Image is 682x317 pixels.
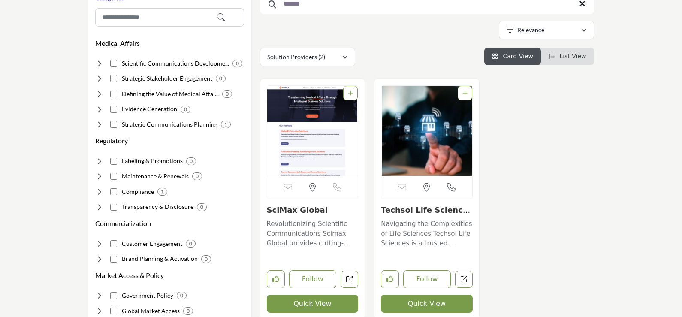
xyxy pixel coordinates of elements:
[197,203,207,211] div: 0 Results For Transparency & Disclosure
[348,90,353,97] a: Add To List
[122,120,217,129] h4: Strategic Communications Planning: Developing publication plans demonstrating product benefits an...
[267,217,359,248] a: Revolutionizing Scientific Communications Scimax Global provides cutting-edge technology solution...
[122,291,173,300] h4: Government Policy: Monitoring and influencing drug-related public policy.
[110,106,117,113] input: Select Evidence Generation checkbox
[462,90,468,97] a: Add To List
[110,240,117,247] input: Select Customer Engagement checkbox
[484,48,541,65] li: Card View
[183,307,193,315] div: 0 Results For Global Market Access
[224,121,227,127] b: 1
[122,105,177,113] h4: Evidence Generation: Research to support clinical and economic value claims.
[267,86,358,176] a: Open Listing in new tab
[381,219,473,248] p: Navigating the Complexities of Life Sciences Techsol Life Sciences is a trusted partner for bioph...
[122,59,229,68] h4: Scientific Communications Development: Creating scientific content showcasing clinical evidence.
[341,271,358,288] a: Open scimax-global in new tab
[222,90,232,98] div: 0 Results For Defining the Value of Medical Affairs
[189,241,192,247] b: 0
[205,256,208,262] b: 0
[196,173,199,179] b: 0
[517,26,544,34] p: Relevance
[110,256,117,263] input: Select Brand Planning & Activation checkbox
[541,48,594,65] li: List View
[381,86,472,176] img: Techsol Life Sciences
[157,188,167,196] div: 1 Results For Compliance
[180,293,183,299] b: 0
[403,270,451,288] button: Follow
[95,38,140,48] button: Medical Affairs
[381,86,472,176] a: Open Listing in new tab
[95,270,164,281] button: Market Access & Policy
[201,255,211,263] div: 0 Results For Brand Planning & Activation
[186,157,196,165] div: 0 Results For Labeling & Promotions
[267,53,325,61] p: Solution Providers (2)
[190,158,193,164] b: 0
[499,21,594,39] button: Relevance
[110,173,117,180] input: Select Maintenance & Renewals checkbox
[381,205,473,215] h3: Techsol Life Sciences
[549,53,586,60] a: View List
[267,219,359,248] p: Revolutionizing Scientific Communications Scimax Global provides cutting-edge technology solution...
[95,136,128,146] button: Regulatory
[110,158,117,165] input: Select Labeling & Promotions checkbox
[110,308,117,314] input: Select Global Market Access checkbox
[559,53,586,60] span: List View
[95,8,244,27] input: Search Category
[381,205,470,224] a: Techsol Life Science...
[267,205,359,215] h3: SciMax Global
[267,295,359,313] button: Quick View
[110,60,117,67] input: Select Scientific Communications Development checkbox
[267,86,358,176] img: SciMax Global
[492,53,533,60] a: View Card
[95,218,151,229] button: Commercialization
[381,295,473,313] button: Quick View
[122,157,183,165] h4: Labeling & Promotions: Determining safe product use specifications and claims.
[186,240,196,248] div: 0 Results For Customer Engagement
[192,172,202,180] div: 0 Results For Maintenance & Renewals
[122,172,189,181] h4: Maintenance & Renewals: Maintaining marketing authorizations and safety reporting.
[161,189,164,195] b: 1
[122,307,180,315] h4: Global Market Access: Achieving patient access and reimbursement globally.
[122,90,219,98] h4: Defining the Value of Medical Affairs
[267,205,328,214] a: SciMax Global
[184,106,187,112] b: 0
[232,60,242,67] div: 0 Results For Scientific Communications Development
[200,204,203,210] b: 0
[226,91,229,97] b: 0
[122,74,212,83] h4: Strategic Stakeholder Engagement: Interacting with key opinion leaders and advocacy partners.
[221,121,231,128] div: 1 Results For Strategic Communications Planning
[381,270,399,288] button: Like listing
[219,75,222,82] b: 0
[122,187,154,196] h4: Compliance: Local and global regulatory compliance.
[122,239,182,248] h4: Customer Engagement: Understanding and optimizing patient experience across channels.
[503,53,533,60] span: Card View
[260,48,355,66] button: Solution Providers (2)
[110,91,117,97] input: Select Defining the Value of Medical Affairs checkbox
[177,292,187,299] div: 0 Results For Government Policy
[110,188,117,195] input: Select Compliance checkbox
[267,270,285,288] button: Like listing
[110,75,117,82] input: Select Strategic Stakeholder Engagement checkbox
[110,292,117,299] input: Select Government Policy checkbox
[122,254,198,263] h4: Brand Planning & Activation: Developing and executing commercial launch strategies.
[455,271,473,288] a: Open techsol-life-sciences in new tab
[216,75,226,82] div: 0 Results For Strategic Stakeholder Engagement
[289,270,337,288] button: Follow
[236,60,239,66] b: 0
[110,121,117,128] input: Select Strategic Communications Planning checkbox
[122,202,193,211] h4: Transparency & Disclosure: Transparency & Disclosure
[110,204,117,211] input: Select Transparency & Disclosure checkbox
[181,106,190,113] div: 0 Results For Evidence Generation
[381,217,473,248] a: Navigating the Complexities of Life Sciences Techsol Life Sciences is a trusted partner for bioph...
[187,308,190,314] b: 0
